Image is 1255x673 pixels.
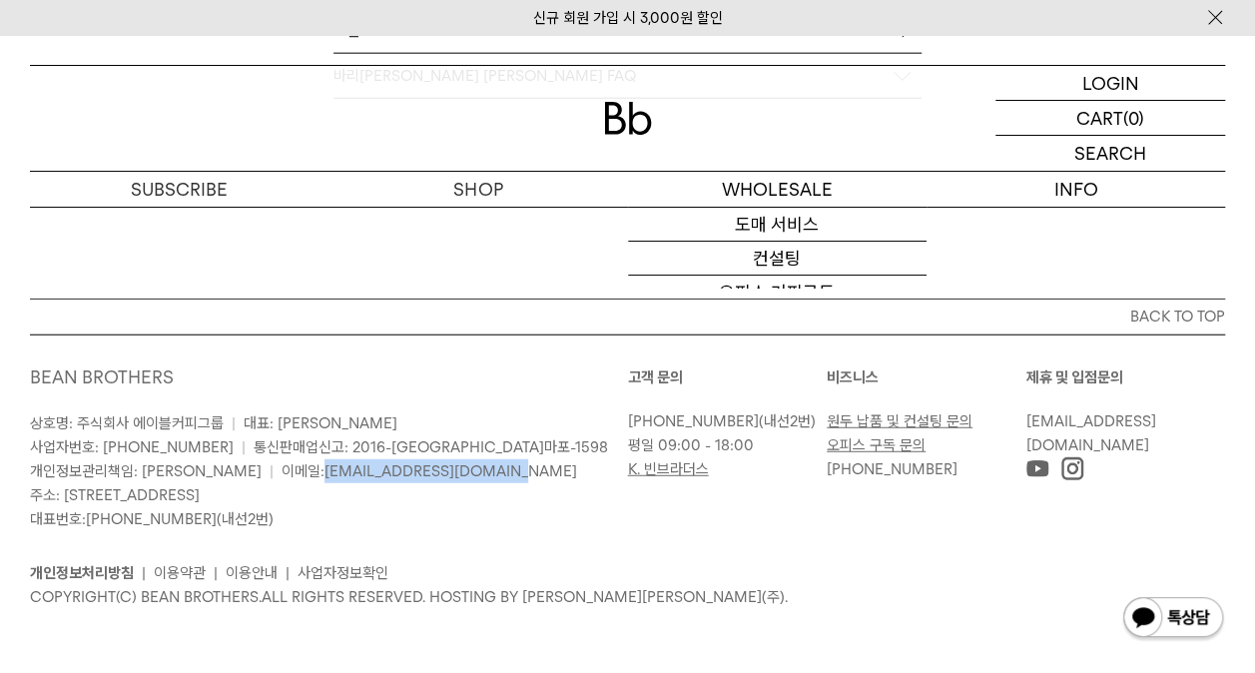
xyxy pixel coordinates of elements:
p: 제휴 및 입점문의 [1026,365,1226,389]
p: CART [1076,101,1123,135]
a: 이용약관 [154,564,206,582]
a: SHOP [328,172,627,207]
a: [EMAIL_ADDRESS][DOMAIN_NAME] [1026,412,1156,454]
a: 개인정보처리방침 [30,564,134,582]
a: 신규 회원 가입 시 3,000원 할인 [533,9,723,27]
a: CART (0) [995,101,1225,136]
p: 비즈니스 [827,365,1026,389]
a: 원두 납품 및 컨설팅 문의 [827,412,972,430]
a: [PHONE_NUMBER] [628,412,759,430]
span: 이메일: [282,462,577,480]
span: 상호명: 주식회사 에이블커피그룹 [30,414,224,432]
p: SEARCH [1074,136,1146,171]
a: 사업자정보확인 [298,564,388,582]
a: [EMAIL_ADDRESS][DOMAIN_NAME] [324,462,577,480]
p: COPYRIGHT(C) BEAN BROTHERS. ALL RIGHTS RESERVED. HOSTING BY [PERSON_NAME][PERSON_NAME](주). [30,585,1225,609]
p: (0) [1123,101,1144,135]
p: WHOLESALE [628,172,927,207]
a: LOGIN [995,66,1225,101]
img: 로고 [604,102,652,135]
span: 주소: [STREET_ADDRESS] [30,486,200,504]
span: 개인정보관리책임: [PERSON_NAME] [30,462,262,480]
a: [PHONE_NUMBER] [827,460,957,478]
p: (내선2번) [628,409,818,433]
span: | [242,438,246,456]
img: 카카오톡 채널 1:1 채팅 버튼 [1121,595,1225,643]
a: [PHONE_NUMBER] [86,510,217,528]
p: INFO [927,172,1225,207]
button: BACK TO TOP [30,299,1225,335]
p: 고객 문의 [628,365,828,389]
span: 대표번호: (내선2번) [30,510,274,528]
a: 오피스 구독 문의 [827,436,926,454]
a: K. 빈브라더스 [628,460,709,478]
a: 도매 서비스 [628,208,927,242]
p: LOGIN [1082,66,1139,100]
a: BEAN BROTHERS [30,366,174,387]
a: 컨설팅 [628,242,927,276]
li: | [214,561,218,585]
a: 이용안내 [226,564,278,582]
li: | [142,561,146,585]
p: 평일 09:00 - 18:00 [628,433,818,457]
a: 오피스 커피구독 [628,276,927,310]
span: 통신판매업신고: 2016-[GEOGRAPHIC_DATA]마포-1598 [254,438,608,456]
span: 사업자번호: [PHONE_NUMBER] [30,438,234,456]
a: SUBSCRIBE [30,172,328,207]
span: | [232,414,236,432]
li: | [286,561,290,585]
span: 대표: [PERSON_NAME] [244,414,397,432]
span: | [270,462,274,480]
